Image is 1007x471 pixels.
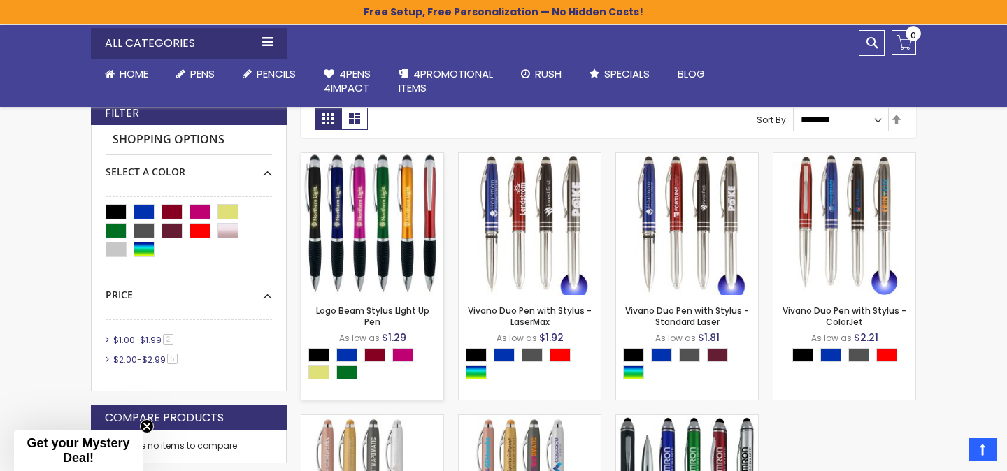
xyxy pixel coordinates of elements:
div: Price [106,278,272,302]
a: Vivano Duo Pen with Stylus - LaserMax [468,305,592,328]
a: Logo Beam Stylus LIght Up Pen [301,152,443,164]
span: $2.99 [142,354,166,365]
a: Blog [664,59,719,89]
strong: Filter [105,106,139,121]
span: $1.81 [698,331,720,345]
div: Get your Mystery Deal!Close teaser [14,430,143,471]
div: Blue [336,348,357,362]
a: Vivano Duo Pen with Stylus - Standard Laser [616,152,758,164]
span: $1.29 [382,331,406,345]
a: Pens [162,59,229,89]
div: Select A Color [623,348,758,383]
img: Logo Beam Stylus LIght Up Pen [301,153,443,295]
div: Assorted [466,365,487,379]
div: Red [550,348,571,362]
a: Vivano Duo Pen with Stylus - Standard Laser [625,305,749,328]
img: Vivano Duo Pen with Stylus - ColorJet [773,153,915,295]
span: Pens [190,66,215,81]
div: Select A Color [466,348,601,383]
strong: Compare Products [105,410,224,426]
a: $2.00-$2.995 [110,354,183,365]
div: Fushia [392,348,413,362]
span: As low as [655,332,696,344]
a: Vivano Duo Pen with Stylus - ColorJet [773,152,915,164]
div: Gunmetal [679,348,700,362]
span: $2.21 [854,331,878,345]
div: Black [792,348,813,362]
strong: Shopping Options [106,125,272,155]
strong: Grid [315,108,341,130]
div: You have no items to compare. [91,430,287,463]
div: Black [308,348,329,362]
label: Sort By [757,113,786,125]
span: Rush [535,66,562,81]
div: Select A Color [308,348,443,383]
a: Specials [576,59,664,89]
div: Select A Color [106,155,272,179]
div: Gunmetal [522,348,543,362]
div: Red [876,348,897,362]
div: Gold [308,365,329,379]
button: Close teaser [140,419,154,433]
div: Dark Red [707,348,728,362]
div: Blue [494,348,515,362]
a: Kyra Pen with Stylus and Flashlight [616,414,758,426]
span: Blog [678,66,705,81]
span: As low as [811,332,852,344]
a: Vivano Duo Pen with Stylus - LaserMax [459,152,601,164]
span: $2.00 [113,354,137,365]
span: 4PROMOTIONAL ITEMS [399,66,493,95]
span: As low as [497,332,537,344]
span: $1.00 [113,334,135,346]
a: Logo Beam Stylus LIght Up Pen [316,305,429,328]
div: Select A Color [792,348,904,365]
a: Home [91,59,162,89]
a: 4PROMOTIONALITEMS [385,59,507,104]
div: All Categories [91,28,287,59]
a: 0 [892,30,916,55]
a: Rush [507,59,576,89]
div: Blue [651,348,672,362]
a: Vivano Duo Pen with Stylus - ColorJet [783,305,906,328]
span: 2 [163,334,173,345]
div: Black [623,348,644,362]
span: Pencils [257,66,296,81]
a: Vivano Softy Metallic Pen with LED Light and Stylus - ColorJet Imprint [459,414,601,426]
div: Assorted [623,365,644,379]
span: $1.92 [539,331,564,345]
img: Vivano Duo Pen with Stylus - Standard Laser [616,153,758,295]
a: Pencils [229,59,310,89]
a: $1.00-$1.992 [110,334,178,346]
span: Get your Mystery Deal! [27,436,129,465]
span: $1.99 [140,334,162,346]
div: Burgundy [364,348,385,362]
div: Gunmetal [848,348,869,362]
span: 4Pens 4impact [324,66,371,95]
span: Specials [604,66,650,81]
span: Home [120,66,148,81]
img: Vivano Duo Pen with Stylus - LaserMax [459,153,601,295]
iframe: Google Customer Reviews [892,433,1007,471]
span: 0 [910,29,916,42]
span: As low as [339,332,380,344]
div: Black [466,348,487,362]
a: 4Pens4impact [310,59,385,104]
div: Blue [820,348,841,362]
a: Vivano Softy Metallic Pen with LED Light and Stylus - Laser Engraved [301,414,443,426]
div: Green [336,365,357,379]
span: 5 [167,354,178,364]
